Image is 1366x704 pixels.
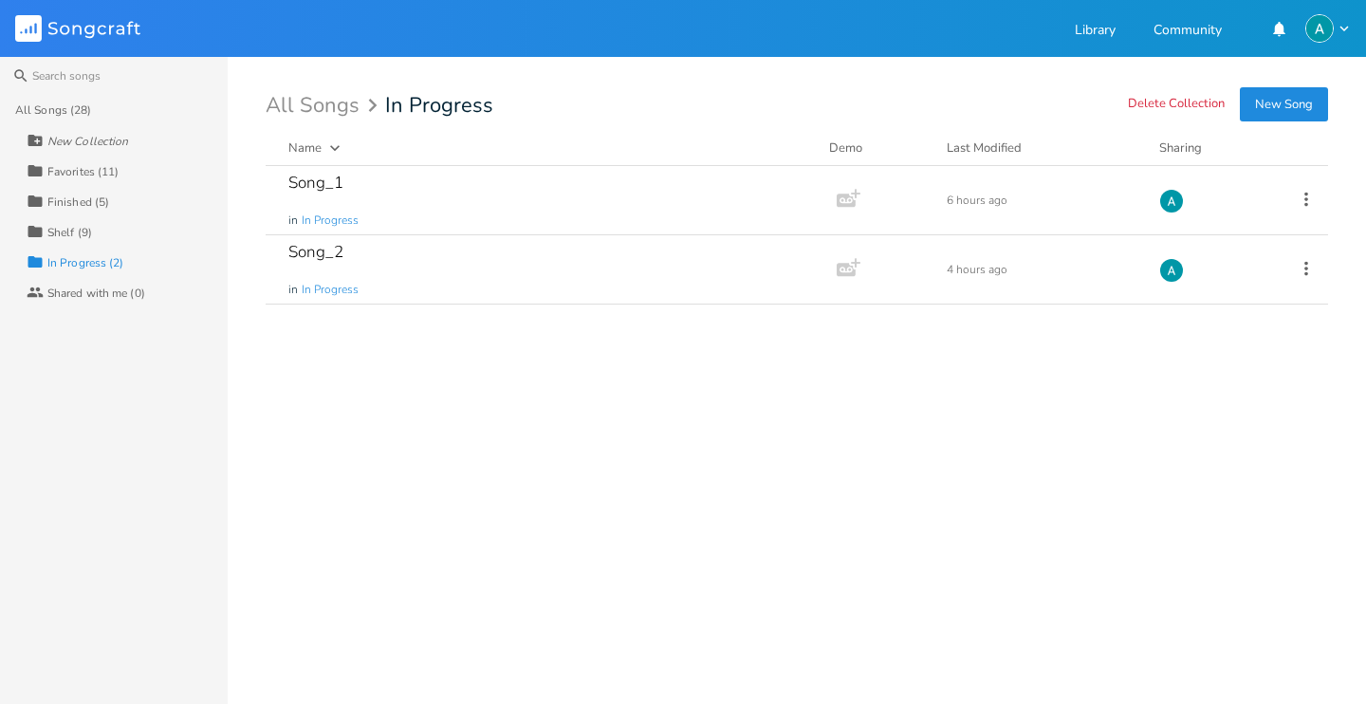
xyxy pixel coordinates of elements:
[47,227,92,238] div: Shelf (9)
[288,282,298,298] span: in
[1075,24,1116,40] a: Library
[947,264,1136,275] div: 4 hours ago
[1159,258,1184,283] img: Alex
[947,139,1022,157] div: Last Modified
[288,139,322,157] div: Name
[288,244,343,260] div: Song_2
[47,196,109,208] div: Finished (5)
[15,104,91,116] div: All Songs (28)
[1154,24,1222,40] a: Community
[829,139,924,157] div: Demo
[288,213,298,229] span: in
[1128,97,1225,113] button: Delete Collection
[47,257,124,269] div: In Progress (2)
[302,213,359,229] span: In Progress
[1305,14,1334,43] img: Alex
[266,97,383,115] div: All Songs
[302,282,359,298] span: In Progress
[288,139,806,157] button: Name
[47,166,119,177] div: Favorites (11)
[947,195,1136,206] div: 6 hours ago
[1240,87,1328,121] button: New Song
[47,136,128,147] div: New Collection
[1159,189,1184,213] img: Alex
[47,287,145,299] div: Shared with me (0)
[1159,139,1273,157] div: Sharing
[947,139,1136,157] button: Last Modified
[288,175,343,191] div: Song_1
[385,95,493,116] span: In Progress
